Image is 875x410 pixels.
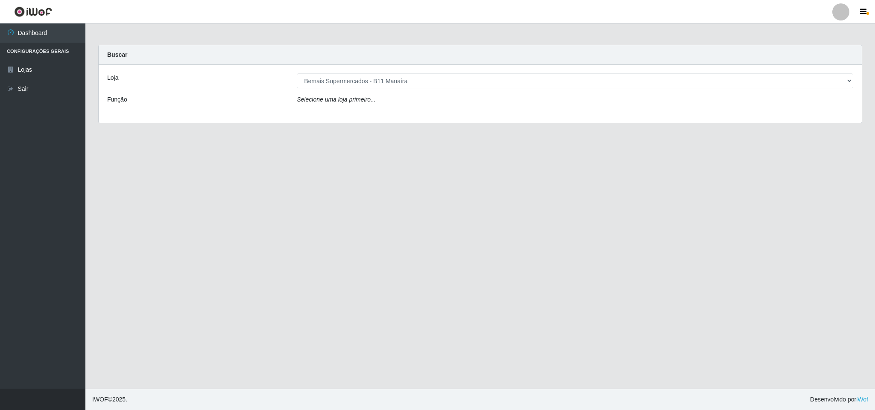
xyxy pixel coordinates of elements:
[297,96,375,103] i: Selecione uma loja primeiro...
[856,396,868,403] a: iWof
[107,95,127,104] label: Função
[92,396,108,403] span: IWOF
[14,6,52,17] img: CoreUI Logo
[810,395,868,404] span: Desenvolvido por
[92,395,127,404] span: © 2025 .
[107,51,127,58] strong: Buscar
[107,73,118,82] label: Loja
